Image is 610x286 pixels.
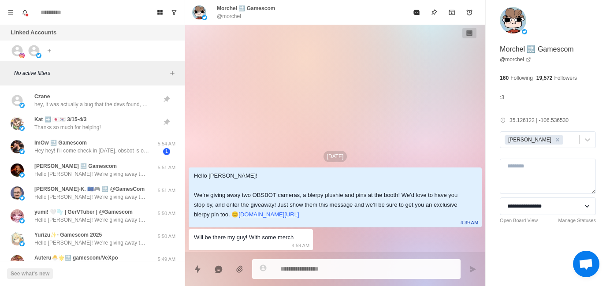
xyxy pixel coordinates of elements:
[500,74,509,82] p: 160
[34,139,87,147] p: ImOw 🔜 Gamescom
[536,74,553,82] p: 19,572
[19,149,25,154] img: picture
[324,151,347,162] p: [DATE]
[231,260,249,278] button: Add media
[461,4,478,21] button: Add reminder
[14,69,167,77] p: No active filters
[500,44,574,55] p: Morchel 🔜 Gamescom
[11,140,24,153] img: picture
[189,260,206,278] button: Quick replies
[425,4,443,21] button: Pin
[192,5,206,19] img: picture
[34,162,117,170] p: [PERSON_NAME] 🔜 Gamescom
[510,116,569,124] p: 35.126122 | -106.536530
[34,185,145,193] p: [PERSON_NAME]-K. 🇪🇺🎮 🔜 @GamesCom
[500,217,538,224] a: Open Board View
[34,123,101,131] p: Thanks so much for helping!
[19,103,25,108] img: picture
[500,7,526,33] img: picture
[156,210,178,217] p: 5:50 AM
[573,251,599,277] a: Open chat
[34,254,118,262] p: Auteru🐣🌟🔜 gamescom/VeXpo
[443,4,461,21] button: Archive
[461,218,478,227] p: 4:39 AM
[194,171,462,219] div: Hello [PERSON_NAME]! We’re giving away two OBSBOT cameras, a blerpy plushie and pins at the booth...
[210,260,227,278] button: Reply with AI
[34,100,149,108] p: hey, it was actually a bug that the devs found, they had pushed up a short-term fix while they pa...
[558,217,596,224] a: Manage Statuses
[167,68,178,78] button: Add filters
[217,4,275,12] p: Morchel 🔜 Gamescom
[19,126,25,131] img: picture
[11,232,24,245] img: picture
[11,117,24,130] img: picture
[408,4,425,21] button: Mark as read
[34,239,149,247] p: Hello [PERSON_NAME]! We’re giving away two OBSBOT cameras, a blerpy plushie and pins at the booth...
[292,241,309,250] p: 4:59 AM
[500,93,504,102] p: :3
[34,231,102,239] p: Yurizu✨- Gamescom 2025
[34,208,133,216] p: yumi! 🤍🫧 | GerVTuber | @Gamescom
[34,216,149,224] p: Hello [PERSON_NAME]! We’re giving away two OBSBOT cameras, a blerpy plushie and pins at the booth...
[11,163,24,177] img: picture
[34,193,149,201] p: Hello [PERSON_NAME]! We’re giving away two OBSBOT cameras, a blerpy plushie and pins at the booth...
[156,187,178,194] p: 5:51 AM
[202,15,207,20] img: picture
[4,5,18,19] button: Menu
[19,218,25,223] img: picture
[44,45,55,56] button: Add account
[553,135,562,145] div: Remove Derek
[34,170,149,178] p: Hello [PERSON_NAME]! We’re giving away two OBSBOT cameras, a blerpy plushie and pins at the booth...
[11,255,24,268] img: picture
[510,74,533,82] p: Following
[19,172,25,178] img: picture
[34,147,149,155] p: Hey hey! I’ll come check in [DATE], obsbot is one of my sponsors so if I win let’s give it away t...
[238,211,299,218] a: [DOMAIN_NAME][URL]
[36,53,41,58] img: picture
[34,115,86,123] p: Kat ➡️ 🇯🇵🇰🇷 3/15-4/3
[156,164,178,171] p: 5:51 AM
[156,140,178,148] p: 5:54 AM
[506,135,553,145] div: [PERSON_NAME]
[19,241,25,246] img: picture
[156,233,178,240] p: 5:50 AM
[500,56,531,63] a: @morchel
[554,74,577,82] p: Followers
[11,209,24,223] img: picture
[163,148,170,155] span: 1
[156,256,178,263] p: 5:49 AM
[18,5,32,19] button: Notifications
[522,29,527,34] img: picture
[217,12,241,20] p: @morchel
[464,260,482,278] button: Send message
[34,93,50,100] p: Czane
[11,28,56,37] p: Linked Accounts
[7,268,53,279] button: See what's new
[19,53,25,58] img: picture
[153,5,167,19] button: Board View
[19,195,25,201] img: picture
[167,5,181,19] button: Show unread conversations
[11,186,24,200] img: picture
[194,233,294,242] div: Will be there my guy! With some merch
